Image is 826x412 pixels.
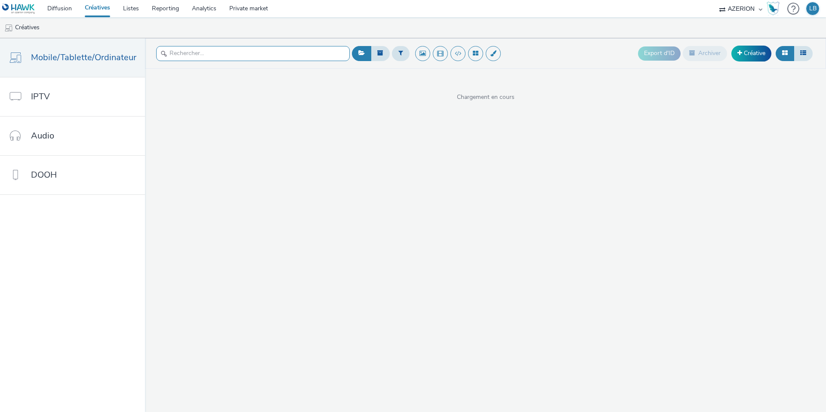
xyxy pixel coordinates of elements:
[776,46,794,61] button: Grille
[31,169,57,181] span: DOOH
[683,46,727,61] button: Archiver
[31,90,50,103] span: IPTV
[145,93,826,101] span: Chargement en cours
[2,3,35,14] img: undefined Logo
[767,2,783,15] a: Hawk Academy
[794,46,813,61] button: Liste
[156,46,350,61] input: Rechercher...
[809,2,817,15] div: LB
[638,46,681,60] button: Export d'ID
[31,129,54,142] span: Audio
[31,51,136,64] span: Mobile/Tablette/Ordinateur
[767,2,780,15] img: Hawk Academy
[731,46,771,61] a: Créative
[4,24,13,32] img: mobile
